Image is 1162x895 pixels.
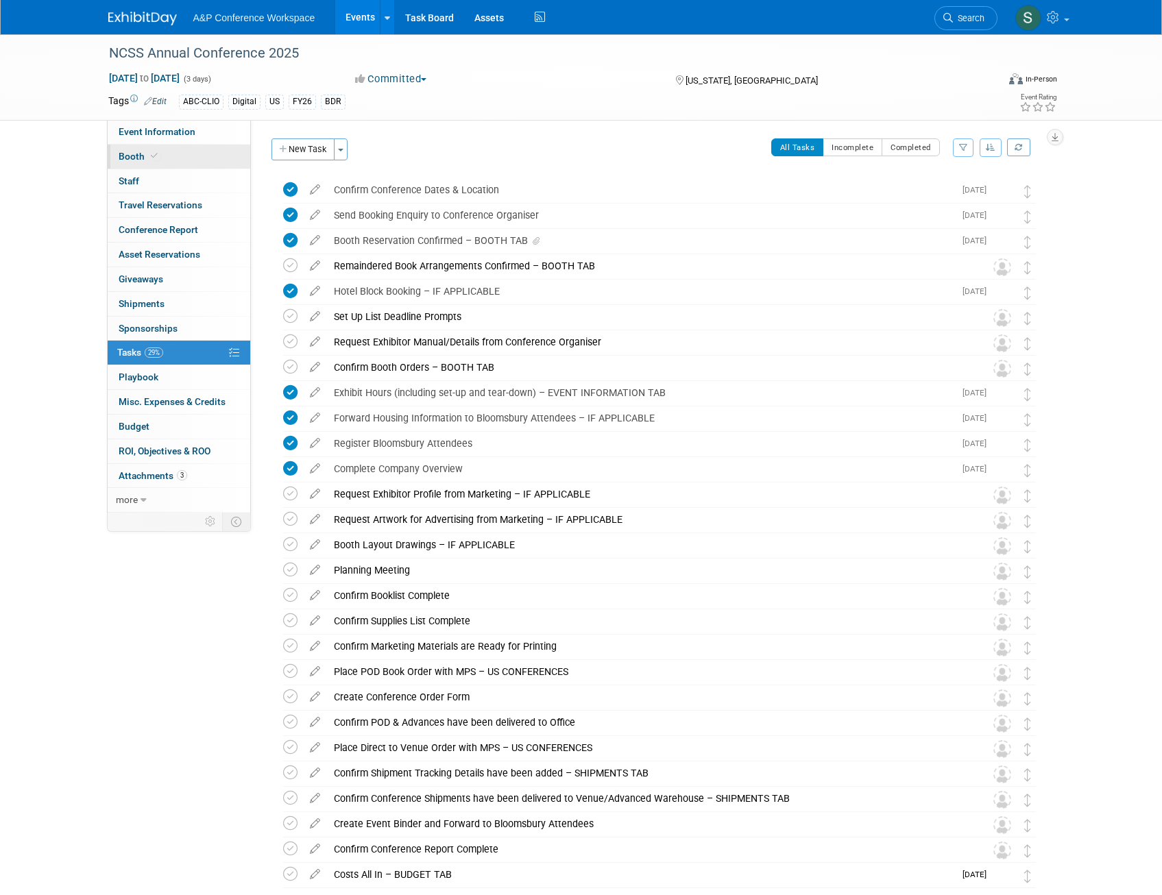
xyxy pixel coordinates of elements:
div: Send Booking Enquiry to Conference Organiser [327,204,954,227]
span: to [138,73,151,84]
img: Format-Inperson.png [1009,73,1023,84]
i: Move task [1024,794,1031,807]
span: Playbook [119,371,158,382]
i: Move task [1024,312,1031,325]
i: Move task [1024,718,1031,731]
div: Confirm Marketing Materials are Ready for Printing [327,635,966,658]
i: Move task [1024,439,1031,452]
a: Conference Report [108,218,250,242]
a: edit [303,615,327,627]
i: Move task [1024,667,1031,680]
span: Staff [119,175,139,186]
button: Committed [350,72,432,86]
div: BDR [321,95,346,109]
a: Budget [108,415,250,439]
i: Move task [1024,337,1031,350]
img: Unassigned [993,842,1011,859]
div: Confirm Conference Shipments have been delivered to Venue/Advanced Warehouse – SHIPMENTS TAB [327,787,966,810]
a: Event Information [108,120,250,144]
i: Move task [1024,565,1031,578]
a: edit [303,640,327,652]
img: Unassigned [993,664,1011,682]
i: Move task [1024,388,1031,401]
span: Search [953,13,984,23]
div: Event Rating [1019,94,1056,101]
div: Forward Housing Information to Bloomsbury Attendees – IF APPLICABLE [327,406,954,430]
span: 29% [145,347,163,358]
a: edit [303,868,327,881]
img: Anne Weston [993,385,1011,403]
i: Move task [1024,768,1031,781]
div: Digital [228,95,261,109]
span: Event Information [119,126,195,137]
div: Register Bloomsbury Attendees [327,432,954,455]
span: Asset Reservations [119,249,200,260]
i: Move task [1024,692,1031,705]
img: Unassigned [993,309,1011,327]
td: Personalize Event Tab Strip [199,513,223,530]
span: Booth [119,151,160,162]
img: Anne Weston [993,284,1011,302]
img: Unassigned [993,715,1011,733]
img: Unassigned [993,791,1011,809]
button: All Tasks [771,138,824,156]
td: Toggle Event Tabs [222,513,250,530]
a: Refresh [1007,138,1030,156]
i: Move task [1024,236,1031,249]
div: Request Artwork for Advertising from Marketing – IF APPLICABLE [327,508,966,531]
span: [DATE] [963,286,993,296]
div: Confirm Booklist Complete [327,584,966,607]
a: edit [303,792,327,805]
i: Booth reservation complete [151,152,158,160]
a: Misc. Expenses & Credits [108,390,250,414]
div: Place POD Book Order with MPS – US CONFERENCES [327,660,966,683]
span: more [116,494,138,505]
div: In-Person [1025,74,1057,84]
div: US [265,95,284,109]
i: Move task [1024,464,1031,477]
div: Exhibit Hours (including set-up and tear-down) – EVENT INFORMATION TAB [327,381,954,404]
a: Asset Reservations [108,243,250,267]
img: Anne Weston [993,233,1011,251]
a: edit [303,843,327,855]
img: Unassigned [993,487,1011,504]
a: Playbook [108,365,250,389]
i: Move task [1024,591,1031,604]
a: edit [303,716,327,728]
img: Unassigned [993,613,1011,631]
i: Move task [1024,210,1031,223]
span: [DATE] [963,185,993,195]
a: edit [303,463,327,475]
a: more [108,488,250,512]
a: edit [303,665,327,678]
a: edit [303,741,327,754]
span: Tasks [117,347,163,358]
img: Samantha Klein [1015,5,1041,31]
img: Unassigned [993,563,1011,580]
a: edit [303,310,327,323]
div: Hotel Block Booking – IF APPLICABLE [327,280,954,303]
span: Attachments [119,470,187,481]
a: Staff [108,169,250,193]
span: [DATE] [963,388,993,397]
div: FY26 [289,95,316,109]
a: edit [303,184,327,196]
div: Remaindered Book Arrangements Confirmed – BOOTH TAB [327,254,966,278]
div: Complete Company Overview [327,457,954,480]
div: Confirm Booth Orders – BOOTH TAB [327,356,966,379]
span: [DATE] [963,236,993,245]
img: Unassigned [993,639,1011,657]
a: edit [303,234,327,247]
i: Move task [1024,515,1031,528]
span: Conference Report [119,224,198,235]
a: edit [303,564,327,576]
img: Anne Weston [993,867,1011,885]
span: Travel Reservations [119,199,202,210]
div: Confirm Conference Dates & Location [327,178,954,201]
i: Move task [1024,261,1031,274]
div: Place Direct to Venue Order with MPS – US CONFERENCES [327,736,966,759]
img: Unassigned [993,512,1011,530]
div: NCSS Annual Conference 2025 [104,41,977,66]
div: Costs All In – BUDGET TAB [327,863,954,886]
a: Giveaways [108,267,250,291]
